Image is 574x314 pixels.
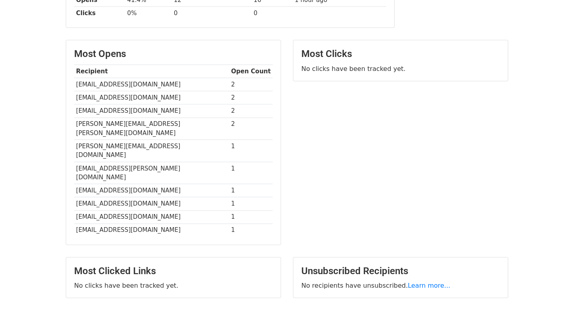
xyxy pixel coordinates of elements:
[74,91,229,104] td: [EMAIL_ADDRESS][DOMAIN_NAME]
[229,140,273,162] td: 1
[229,224,273,237] td: 1
[229,197,273,210] td: 1
[74,281,273,290] p: No clicks have been tracked yet.
[74,104,229,118] td: [EMAIL_ADDRESS][DOMAIN_NAME]
[252,7,293,20] td: 0
[229,184,273,197] td: 1
[172,7,252,20] td: 0
[74,184,229,197] td: [EMAIL_ADDRESS][DOMAIN_NAME]
[229,210,273,224] td: 1
[74,48,273,60] h3: Most Opens
[229,65,273,78] th: Open Count
[301,48,500,60] h3: Most Clicks
[125,7,172,20] td: 0%
[301,65,500,73] p: No clicks have been tracked yet.
[301,265,500,277] h3: Unsubscribed Recipients
[229,118,273,140] td: 2
[229,104,273,118] td: 2
[229,91,273,104] td: 2
[74,78,229,91] td: [EMAIL_ADDRESS][DOMAIN_NAME]
[74,140,229,162] td: [PERSON_NAME][EMAIL_ADDRESS][DOMAIN_NAME]
[408,282,450,289] a: Learn more...
[74,265,273,277] h3: Most Clicked Links
[74,197,229,210] td: [EMAIL_ADDRESS][DOMAIN_NAME]
[74,210,229,224] td: [EMAIL_ADDRESS][DOMAIN_NAME]
[229,162,273,184] td: 1
[74,162,229,184] td: [EMAIL_ADDRESS][PERSON_NAME][DOMAIN_NAME]
[301,281,500,290] p: No recipients have unsubscribed.
[74,118,229,140] td: [PERSON_NAME][EMAIL_ADDRESS][PERSON_NAME][DOMAIN_NAME]
[74,65,229,78] th: Recipient
[534,276,574,314] iframe: Chat Widget
[229,78,273,91] td: 2
[74,224,229,237] td: [EMAIL_ADDRESS][DOMAIN_NAME]
[74,7,125,20] th: Clicks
